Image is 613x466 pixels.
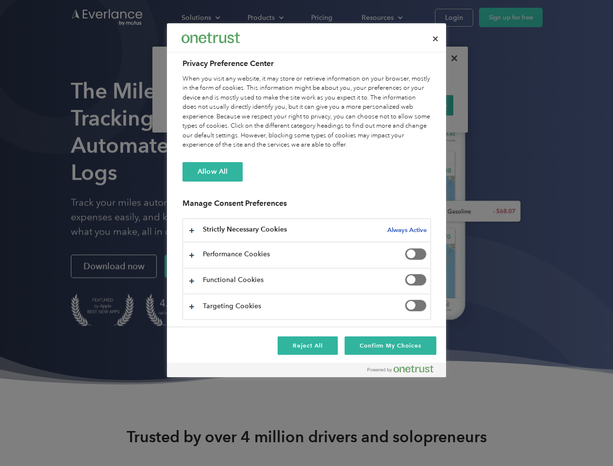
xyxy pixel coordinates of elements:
[167,23,446,377] div: Privacy Preference Center
[367,365,441,377] a: Powered by OneTrust Opens in a new Tab
[167,23,446,377] div: Preference center
[182,162,243,182] button: Allow All
[182,58,431,69] h2: Privacy Preference Center
[182,74,431,150] div: When you visit any website, it may store or retrieve information on your browser, mostly in the f...
[425,28,446,50] button: Close
[367,365,433,373] img: Powered by OneTrust Opens in a new Tab
[182,199,431,214] h3: Manage Consent Preferences
[182,28,240,48] div: Everlance
[278,336,338,355] button: Reject All
[345,336,436,355] button: Confirm My Choices
[182,33,240,43] img: Everlance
